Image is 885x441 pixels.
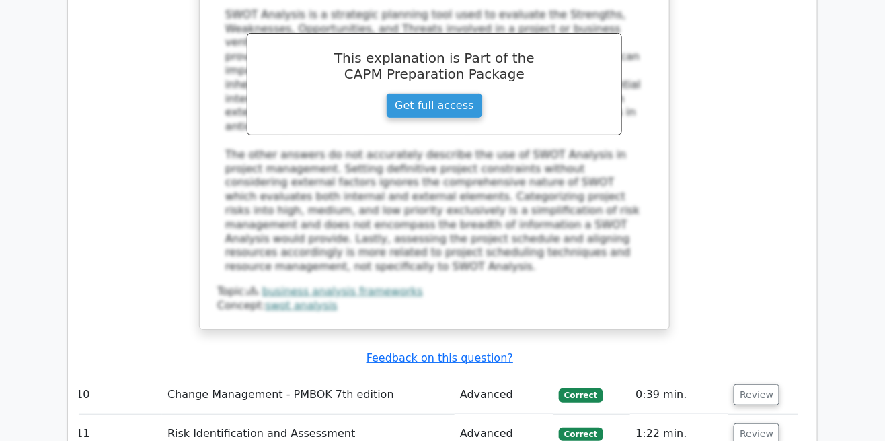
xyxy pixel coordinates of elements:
div: Concept: [217,299,652,313]
a: Feedback on this question? [367,351,513,364]
button: Review [734,384,779,405]
td: 0:39 min. [630,376,728,414]
td: Change Management - PMBOK 7th edition [162,376,455,414]
div: Topic: [217,285,652,299]
td: 10 [71,376,162,414]
span: Correct [559,428,603,441]
a: Get full access [386,93,482,118]
td: Advanced [455,376,553,414]
div: SWOT Analysis is a strategic planning tool used to evaluate the Strengths, Weaknesses, Opportunit... [225,8,644,274]
a: swot analysis [266,299,338,312]
a: business analysis frameworks [262,285,423,298]
span: Correct [559,388,603,402]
